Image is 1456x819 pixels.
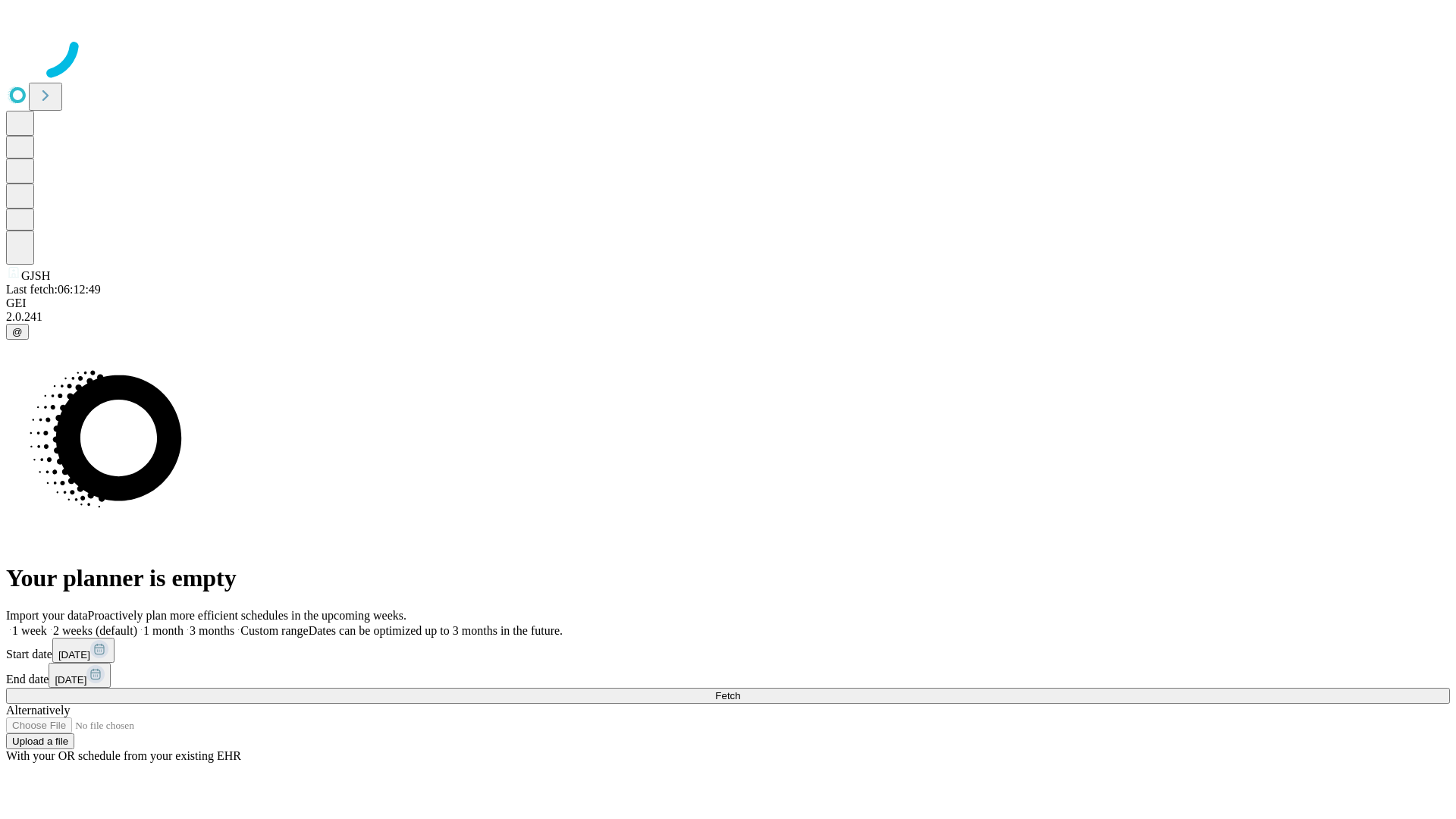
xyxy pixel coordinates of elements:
[6,564,1450,592] h1: Your planner is empty
[190,624,234,637] span: 3 months
[6,324,29,340] button: @
[6,663,1450,688] div: End date
[58,649,90,661] span: [DATE]
[6,749,241,762] span: With your OR schedule from your existing EHR
[240,624,308,637] span: Custom range
[12,326,23,337] span: @
[88,609,406,622] span: Proactively plan more efficient schedules in the upcoming weeks.
[49,663,111,688] button: [DATE]
[53,624,137,637] span: 2 weeks (default)
[6,297,1450,310] div: GEI
[143,624,184,637] span: 1 month
[6,283,101,296] span: Last fetch: 06:12:49
[21,269,50,282] span: GJSH
[6,310,1450,324] div: 2.0.241
[6,733,74,749] button: Upload a file
[6,638,1450,663] div: Start date
[6,688,1450,704] button: Fetch
[6,704,70,717] span: Alternatively
[52,638,115,663] button: [DATE]
[6,609,88,622] span: Import your data
[55,674,86,686] span: [DATE]
[309,624,563,637] span: Dates can be optimized up to 3 months in the future.
[12,624,47,637] span: 1 week
[715,690,740,701] span: Fetch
